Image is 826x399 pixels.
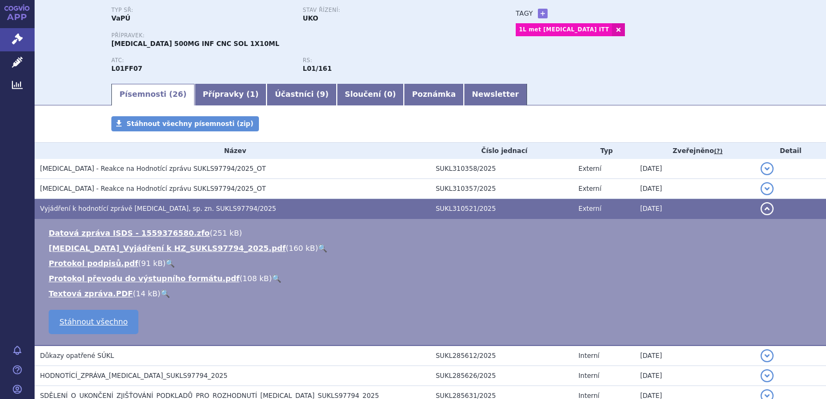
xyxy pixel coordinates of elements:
[172,90,183,98] span: 26
[35,143,430,159] th: Název
[430,143,573,159] th: Číslo jednací
[430,366,573,386] td: SUKL285626/2025
[635,143,755,159] th: Zveřejněno
[49,229,210,237] a: Datová zpráva ISDS - 1559376580.zfo
[387,90,392,98] span: 0
[761,162,774,175] button: detail
[267,84,336,105] a: Účastníci (9)
[49,273,815,284] li: ( )
[714,148,723,155] abbr: (?)
[40,352,114,360] span: Důkazy opatřené SÚKL
[430,345,573,366] td: SUKL285612/2025
[49,244,286,252] a: [MEDICAL_DATA]_Vyjádření k HZ_SUKLS97794_2025.pdf
[49,310,138,334] a: Stáhnout všechno
[111,7,292,14] p: Typ SŘ:
[761,202,774,215] button: detail
[111,32,494,39] p: Přípravek:
[635,366,755,386] td: [DATE]
[578,372,599,380] span: Interní
[318,244,327,252] a: 🔍
[404,84,464,105] a: Poznámka
[40,165,266,172] span: Jemperli - Reakce na Hodnotící zprávu SUKLS97794/2025_OT
[337,84,404,105] a: Sloučení (0)
[516,23,612,36] a: 1L met [MEDICAL_DATA] ITT
[111,84,195,105] a: Písemnosti (26)
[578,185,601,192] span: Externí
[430,179,573,199] td: SUKL310357/2025
[40,185,266,192] span: Jemperli - Reakce na Hodnotící zprávu SUKLS97794/2025_OT
[761,349,774,362] button: detail
[40,372,228,380] span: HODNOTÍCÍ_ZPRÁVA_JEMPERLI_SUKLS97794_2025
[303,7,483,14] p: Stav řízení:
[126,120,254,128] span: Stáhnout všechny písemnosti (zip)
[538,9,548,18] a: +
[136,289,157,298] span: 14 kB
[111,57,292,64] p: ATC:
[111,40,279,48] span: [MEDICAL_DATA] 500MG INF CNC SOL 1X10ML
[320,90,325,98] span: 9
[578,352,599,360] span: Interní
[516,7,533,20] h3: Tagy
[49,288,815,299] li: ( )
[165,259,175,268] a: 🔍
[49,274,239,283] a: Protokol převodu do výstupního formátu.pdf
[141,259,163,268] span: 91 kB
[111,15,130,22] strong: VaPÚ
[195,84,267,105] a: Přípravky (1)
[250,90,255,98] span: 1
[761,369,774,382] button: detail
[49,289,133,298] a: Textová zpráva.PDF
[272,274,281,283] a: 🔍
[635,345,755,366] td: [DATE]
[761,182,774,195] button: detail
[49,258,815,269] li: ( )
[303,57,483,64] p: RS:
[49,243,815,254] li: ( )
[430,159,573,179] td: SUKL310358/2025
[430,199,573,219] td: SUKL310521/2025
[303,65,332,72] strong: dostarlimab
[755,143,826,159] th: Detail
[49,228,815,238] li: ( )
[243,274,269,283] span: 108 kB
[635,159,755,179] td: [DATE]
[111,116,259,131] a: Stáhnout všechny písemnosti (zip)
[161,289,170,298] a: 🔍
[49,259,138,268] a: Protokol podpisů.pdf
[573,143,635,159] th: Typ
[464,84,527,105] a: Newsletter
[303,15,318,22] strong: UKO
[212,229,239,237] span: 251 kB
[289,244,315,252] span: 160 kB
[635,179,755,199] td: [DATE]
[578,205,601,212] span: Externí
[635,199,755,219] td: [DATE]
[578,165,601,172] span: Externí
[111,65,142,72] strong: DOSTARLIMAB
[40,205,276,212] span: Vyjádření k hodnotící zprávě JEMPERLI, sp. zn. SUKLS97794/2025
